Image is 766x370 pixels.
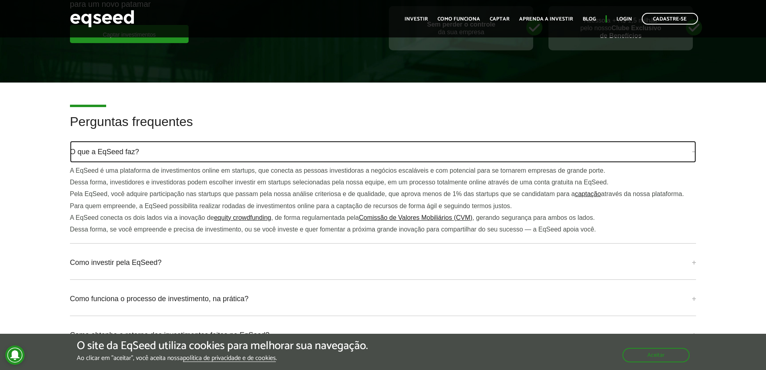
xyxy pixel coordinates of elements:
p: Para quem empreende, a EqSeed possibilita realizar rodadas de investimentos online para a captaçã... [70,202,696,210]
h5: O site da EqSeed utiliza cookies para melhorar sua navegação. [77,340,368,352]
a: Cadastre-se [642,13,698,25]
p: Dessa forma, se você empreende e precisa de investimento, ou se você investe e quer fomentar a pr... [70,225,696,233]
a: Login [616,17,632,22]
a: Como investir pela EqSeed? [70,252,696,273]
a: Aprenda a investir [519,17,573,22]
a: política de privacidade e de cookies [183,355,276,362]
a: Como funciona [437,17,480,22]
a: Comissão de Valores Mobiliários (CVM) [359,215,472,221]
h2: Perguntas frequentes [70,115,696,141]
a: equity crowdfunding [214,215,271,221]
button: Aceitar [622,348,690,362]
a: Como obtenho o retorno dos investimentos feitos na EqSeed? [70,324,696,346]
p: A EqSeed conecta os dois lados via a inovação de , de forma regulamentada pela , gerando seguranç... [70,214,696,221]
img: EqSeed [70,8,134,29]
p: Pela EqSeed, você adquire participação nas startups que passam pela nossa análise criteriosa e de... [70,190,696,198]
a: Como funciona o processo de investimento, na prática? [70,288,696,310]
p: Dessa forma, investidores e investidoras podem escolher investir em startups selecionadas pela no... [70,178,696,186]
a: Captar [490,17,509,22]
p: A EqSeed é uma plataforma de investimentos online em startups, que conecta as pessoas investidora... [70,167,696,174]
a: captação [575,191,601,197]
p: Ao clicar em "aceitar", você aceita nossa . [77,354,368,362]
a: O que a EqSeed faz? [70,141,696,163]
a: Blog [583,17,596,22]
a: Investir [405,17,428,22]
